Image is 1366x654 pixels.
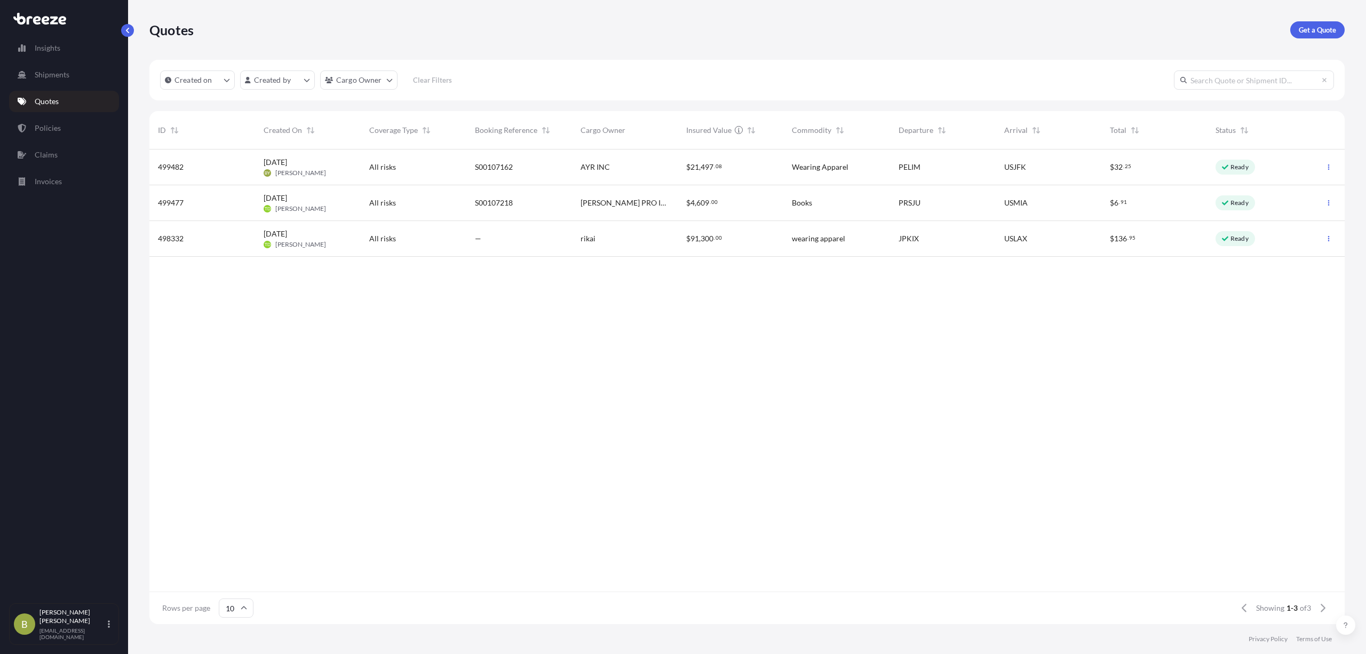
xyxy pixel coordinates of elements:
span: USJFK [1004,162,1026,172]
span: [PERSON_NAME] [275,204,326,213]
span: 91 [1121,200,1127,204]
span: Departure [899,125,933,136]
span: [PERSON_NAME] PRO INC [581,198,669,208]
span: 00 [711,200,718,204]
span: S00107162 [475,162,513,172]
span: 21 [690,163,699,171]
span: 91 [690,235,699,242]
button: Sort [420,124,433,137]
p: Quotes [149,21,194,38]
span: $ [686,163,690,171]
a: Invoices [9,171,119,192]
span: 95 [1129,236,1135,240]
span: [DATE] [264,157,287,168]
p: Clear Filters [413,75,452,85]
span: Rows per page [162,603,210,613]
span: , [699,235,701,242]
button: cargoOwner Filter options [320,70,398,90]
span: 00 [716,236,722,240]
span: All risks [369,198,396,208]
span: . [710,200,711,204]
span: Total [1110,125,1126,136]
span: 609 [696,199,709,207]
button: Sort [1030,124,1043,137]
a: Shipments [9,64,119,85]
span: 300 [701,235,713,242]
span: , [695,199,696,207]
span: 32 [1114,163,1123,171]
span: — [475,233,481,244]
button: Sort [304,124,317,137]
span: 497 [701,163,713,171]
button: Sort [1129,124,1141,137]
span: Cargo Owner [581,125,625,136]
p: Invoices [35,176,62,187]
span: S00107218 [475,198,513,208]
a: Get a Quote [1290,21,1345,38]
span: Created On [264,125,302,136]
span: . [1119,200,1120,204]
span: B [21,619,28,629]
span: BY [265,168,270,178]
span: AYR INC [581,162,610,172]
span: 4 [690,199,695,207]
button: Sort [1238,124,1251,137]
span: $ [1110,199,1114,207]
button: createdBy Filter options [240,70,315,90]
p: Ready [1230,234,1249,243]
span: 499477 [158,198,184,208]
p: Ready [1230,199,1249,207]
a: Claims [9,144,119,166]
span: of 3 [1300,603,1311,613]
span: 6 [1114,199,1118,207]
span: Insured Value [686,125,732,136]
span: TD [265,239,271,250]
p: Quotes [35,96,59,107]
span: Booking Reference [475,125,537,136]
input: Search Quote or Shipment ID... [1174,70,1334,90]
span: TD [265,203,271,214]
span: ID [158,125,166,136]
span: $ [686,235,690,242]
span: Books [792,198,812,208]
a: Policies [9,117,119,139]
span: Status [1216,125,1236,136]
span: Showing [1256,603,1284,613]
button: Sort [168,124,181,137]
span: All risks [369,162,396,172]
span: PELIM [899,162,920,172]
span: [DATE] [264,193,287,203]
button: createdOn Filter options [160,70,235,90]
p: Ready [1230,163,1249,171]
span: USMIA [1004,198,1028,208]
span: $ [1110,163,1114,171]
p: Cargo Owner [336,75,382,85]
p: Terms of Use [1296,635,1332,643]
p: Claims [35,149,58,160]
button: Sort [833,124,846,137]
span: 498332 [158,233,184,244]
span: 1-3 [1286,603,1298,613]
span: 499482 [158,162,184,172]
span: 25 [1125,164,1131,168]
span: [PERSON_NAME] [275,169,326,177]
span: [PERSON_NAME] [275,240,326,249]
span: . [1123,164,1124,168]
p: Shipments [35,69,69,80]
span: Wearing Apparel [792,162,848,172]
span: 136 [1114,235,1127,242]
a: Insights [9,37,119,59]
span: 08 [716,164,722,168]
span: PRSJU [899,198,920,208]
p: Created on [174,75,212,85]
p: Privacy Policy [1249,635,1288,643]
span: $ [1110,235,1114,242]
span: JPKIX [899,233,919,244]
span: . [714,164,715,168]
button: Sort [745,124,758,137]
button: Sort [539,124,552,137]
span: Arrival [1004,125,1028,136]
span: rikai [581,233,595,244]
span: . [1127,236,1129,240]
button: Clear Filters [403,72,463,89]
